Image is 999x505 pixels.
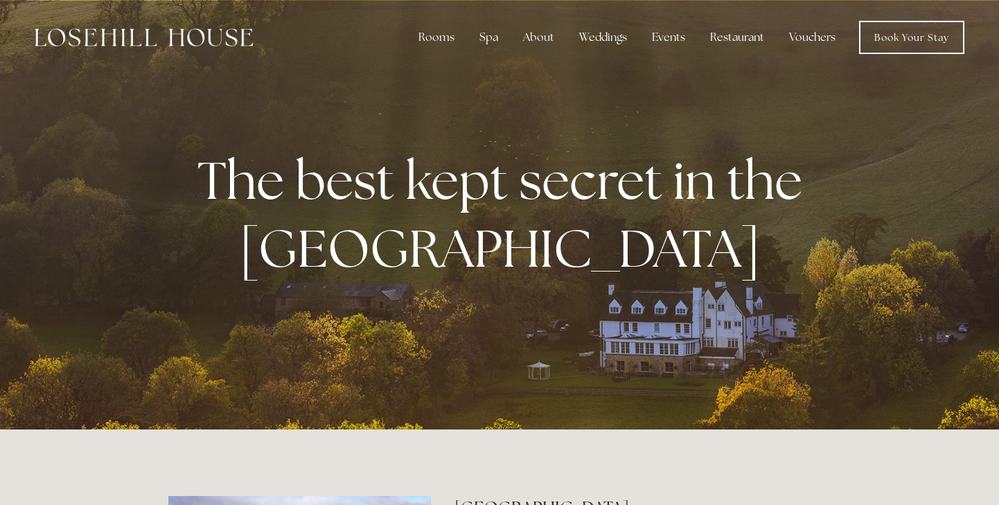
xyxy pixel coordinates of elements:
[468,24,509,51] div: Spa
[35,28,253,46] img: Losehill House
[568,24,638,51] div: Weddings
[512,24,565,51] div: About
[778,24,847,51] a: Vouchers
[859,21,964,54] a: Book Your Stay
[197,146,813,282] strong: The best kept secret in the [GEOGRAPHIC_DATA]
[407,24,466,51] div: Rooms
[641,24,696,51] div: Events
[699,24,775,51] div: Restaurant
